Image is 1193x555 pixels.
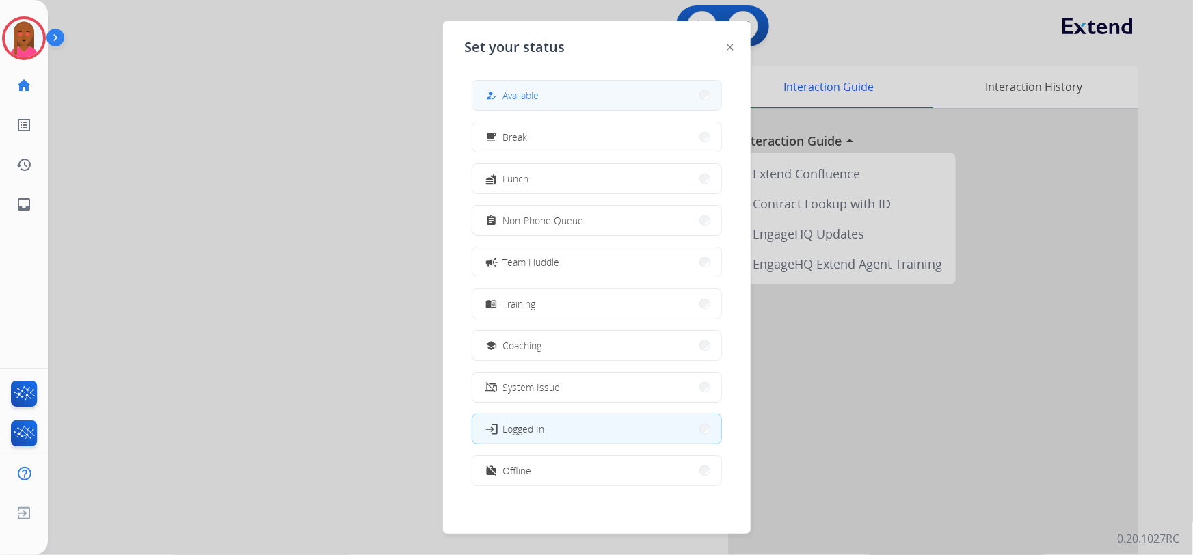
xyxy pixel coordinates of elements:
[503,422,545,436] span: Logged In
[485,298,497,310] mat-icon: menu_book
[485,381,497,393] mat-icon: phonelink_off
[472,373,721,402] button: System Issue
[472,414,721,444] button: Logged In
[16,77,32,94] mat-icon: home
[485,131,497,143] mat-icon: free_breakfast
[503,213,584,228] span: Non-Phone Queue
[484,422,498,435] mat-icon: login
[503,88,539,103] span: Available
[472,81,721,110] button: Available
[485,173,497,185] mat-icon: fastfood
[503,297,536,311] span: Training
[472,456,721,485] button: Offline
[472,289,721,319] button: Training
[472,331,721,360] button: Coaching
[472,247,721,277] button: Team Huddle
[16,196,32,213] mat-icon: inbox
[485,340,497,351] mat-icon: school
[484,255,498,269] mat-icon: campaign
[485,215,497,226] mat-icon: assignment
[472,206,721,235] button: Non-Phone Queue
[503,255,560,269] span: Team Huddle
[472,164,721,193] button: Lunch
[503,380,561,394] span: System Issue
[1117,530,1179,547] p: 0.20.1027RC
[16,157,32,173] mat-icon: history
[503,338,542,353] span: Coaching
[503,130,528,144] span: Break
[465,38,565,57] span: Set your status
[503,172,529,186] span: Lunch
[472,122,721,152] button: Break
[5,19,43,57] img: avatar
[503,463,532,478] span: Offline
[485,90,497,101] mat-icon: how_to_reg
[727,44,734,51] img: close-button
[16,117,32,133] mat-icon: list_alt
[485,465,497,476] mat-icon: work_off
